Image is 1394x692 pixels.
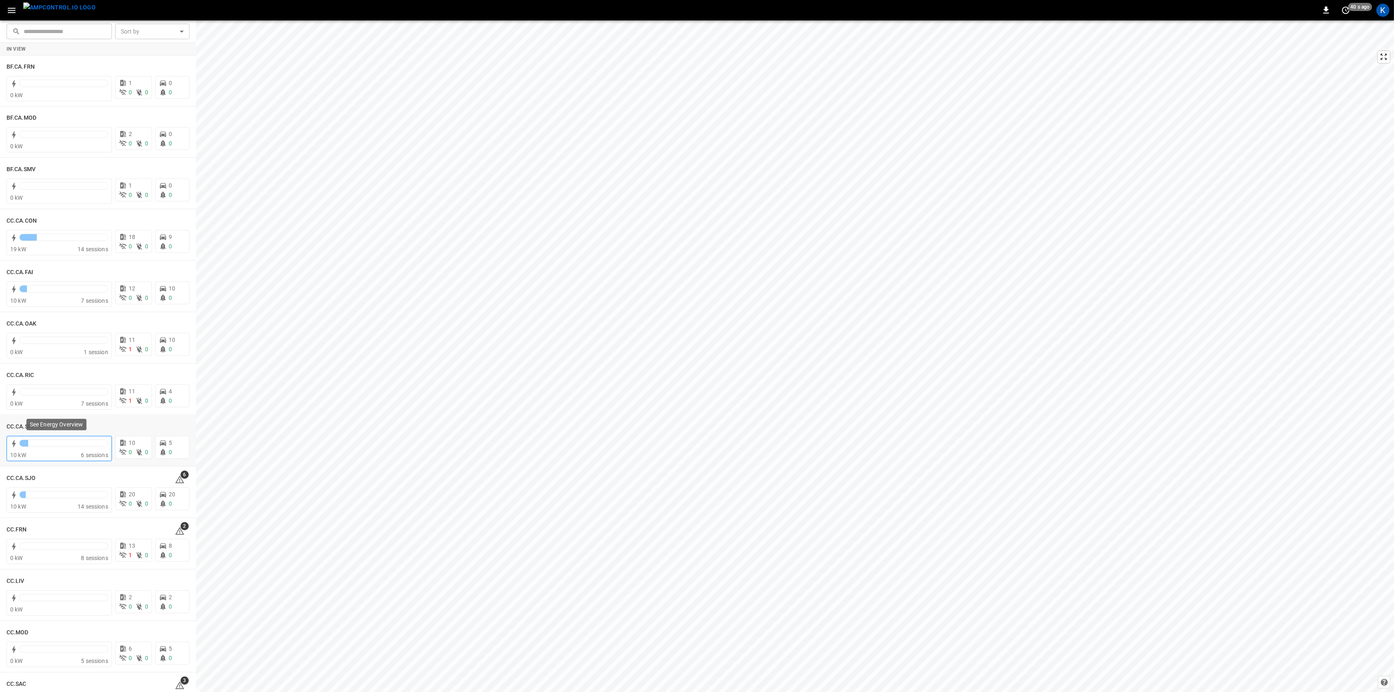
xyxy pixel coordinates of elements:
span: 10 kW [10,503,26,510]
h6: CC.CA.SJO [7,474,36,483]
span: 0 [145,655,148,661]
h6: CC.CA.OAK [7,319,36,328]
span: 0 [145,500,148,507]
span: 2 [181,522,189,530]
h6: BF.CA.SMV [7,165,36,174]
span: 8 sessions [81,555,108,561]
h6: CC.FRN [7,525,27,534]
span: 2 [129,594,132,600]
h6: CC.CA.SFF [7,422,35,431]
h6: CC.LIV [7,577,25,586]
button: set refresh interval [1339,4,1352,17]
h6: BF.CA.FRN [7,63,35,71]
span: 10 [169,337,175,343]
span: 6 [129,645,132,652]
span: 9 [169,234,172,240]
span: 14 sessions [78,503,108,510]
span: 0 [145,295,148,301]
span: 10 [129,440,135,446]
span: 14 sessions [78,246,108,252]
span: 10 [169,285,175,292]
p: See Energy Overview [30,420,83,429]
span: 0 [145,89,148,96]
h6: CC.MOD [7,628,29,637]
span: 0 kW [10,658,23,664]
span: 12 [129,285,135,292]
span: 0 [129,603,132,610]
span: 0 [169,140,172,147]
span: 19 kW [10,246,26,252]
div: profile-icon [1376,4,1390,17]
h6: CC.CA.RIC [7,371,34,380]
span: 0 [169,655,172,661]
span: 20 [169,491,175,498]
strong: In View [7,46,26,52]
span: 11 [129,337,135,343]
span: 5 sessions [81,658,108,664]
span: 40 s ago [1348,3,1372,11]
span: 1 session [84,349,108,355]
span: 0 [129,89,132,96]
span: 1 [129,182,132,189]
span: 4 [169,388,172,395]
span: 0 [169,243,172,250]
span: 0 kW [10,555,23,561]
span: 0 kW [10,606,23,613]
img: ampcontrol.io logo [23,2,96,13]
span: 0 kW [10,349,23,355]
span: 2 [129,131,132,137]
span: 0 [169,131,172,137]
span: 0 kW [10,400,23,407]
h6: CC.CA.CON [7,217,37,225]
span: 0 [145,603,148,610]
span: 3 [181,676,189,685]
span: 2 [169,594,172,600]
span: 0 [169,192,172,198]
span: 0 [145,243,148,250]
span: 0 kW [10,92,23,98]
span: 1 [129,346,132,353]
span: 7 sessions [81,297,108,304]
span: 0 [169,603,172,610]
span: 0 [169,449,172,455]
span: 13 [129,542,135,549]
span: 0 [145,397,148,404]
span: 0 [145,449,148,455]
span: 7 sessions [81,400,108,407]
span: 5 [169,645,172,652]
span: 5 [169,440,172,446]
span: 0 [145,346,148,353]
span: 0 [129,449,132,455]
span: 8 [169,542,172,549]
h6: CC.SAC [7,680,27,689]
span: 6 [181,471,189,479]
span: 1 [129,552,132,558]
span: 0 [169,182,172,189]
span: 0 [169,500,172,507]
span: 0 [145,552,148,558]
span: 0 [169,89,172,96]
span: 10 kW [10,452,26,458]
span: 1 [129,397,132,404]
span: 0 kW [10,143,23,150]
span: 0 [169,397,172,404]
span: 0 kW [10,194,23,201]
span: 20 [129,491,135,498]
span: 0 [169,552,172,558]
span: 0 [169,295,172,301]
span: 0 [129,243,132,250]
span: 1 [129,80,132,86]
span: 0 [129,140,132,147]
span: 0 [129,500,132,507]
span: 0 [129,192,132,198]
span: 0 [129,295,132,301]
h6: BF.CA.MOD [7,114,36,123]
span: 0 [145,192,148,198]
span: 11 [129,388,135,395]
span: 0 [145,140,148,147]
span: 18 [129,234,135,240]
span: 0 [129,655,132,661]
span: 10 kW [10,297,26,304]
span: 0 [169,80,172,86]
span: 0 [169,346,172,353]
